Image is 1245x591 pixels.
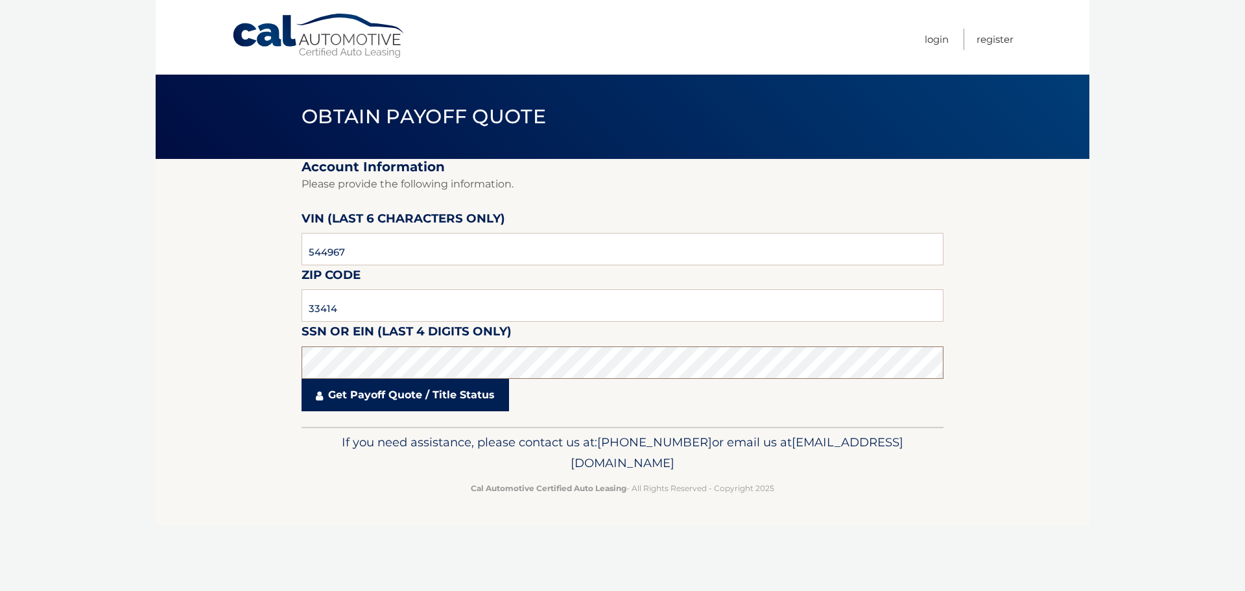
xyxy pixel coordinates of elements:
[310,481,935,495] p: - All Rights Reserved - Copyright 2025
[302,175,943,193] p: Please provide the following information.
[302,265,361,289] label: Zip Code
[302,209,505,233] label: VIN (last 6 characters only)
[302,322,512,346] label: SSN or EIN (last 4 digits only)
[310,432,935,474] p: If you need assistance, please contact us at: or email us at
[302,159,943,175] h2: Account Information
[231,13,407,59] a: Cal Automotive
[977,29,1014,50] a: Register
[471,483,626,493] strong: Cal Automotive Certified Auto Leasing
[302,104,546,128] span: Obtain Payoff Quote
[597,435,712,450] span: [PHONE_NUMBER]
[925,29,949,50] a: Login
[302,379,509,411] a: Get Payoff Quote / Title Status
